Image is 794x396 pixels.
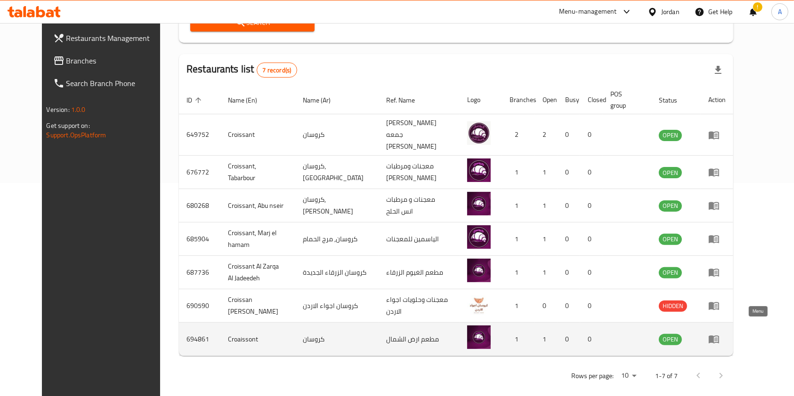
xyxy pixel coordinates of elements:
[580,323,603,356] td: 0
[708,166,726,178] div: Menu
[558,222,580,256] td: 0
[708,200,726,211] div: Menu
[379,323,459,356] td: مطعم ارض الشمال
[179,222,220,256] td: 685904
[659,200,682,212] div: OPEN
[303,95,343,106] span: Name (Ar)
[571,370,614,382] p: Rows per page:
[467,259,491,282] img: Croissant Al Zarqa Al Jadeedeh
[220,222,295,256] td: Croissant, Marj el hamam
[228,95,269,106] span: Name (En)
[659,167,682,178] span: OPEN
[659,267,682,278] span: OPEN
[502,189,535,222] td: 1
[708,129,726,141] div: Menu
[502,289,535,323] td: 1
[295,256,379,289] td: كروسان الزرقاء الجديدة
[655,370,678,382] p: 1-7 of 7
[66,32,167,44] span: Restaurants Management
[535,114,558,156] td: 2
[707,59,729,81] div: Export file
[257,63,298,78] div: Total records count
[659,301,687,311] span: HIDDEN
[659,334,682,345] div: OPEN
[535,222,558,256] td: 1
[535,189,558,222] td: 1
[580,114,603,156] td: 0
[220,289,295,323] td: Croissan [PERSON_NAME]
[379,156,459,189] td: معجنات ومرطبات [PERSON_NAME]
[659,130,682,141] span: OPEN
[535,156,558,189] td: 1
[558,156,580,189] td: 0
[502,156,535,189] td: 1
[379,189,459,222] td: معجنات و مرطبات انس الحلح
[198,17,307,29] span: Search
[580,256,603,289] td: 0
[66,78,167,89] span: Search Branch Phone
[580,289,603,323] td: 0
[502,114,535,156] td: 2
[701,86,733,114] th: Action
[179,323,220,356] td: 694861
[186,95,204,106] span: ID
[295,289,379,323] td: كروسان اجواء الاردن
[379,222,459,256] td: الياسمين للمعجنات
[708,233,726,245] div: Menu
[661,7,680,17] div: Jordan
[220,323,295,356] td: Croaissont
[386,95,427,106] span: Ref. Name
[502,323,535,356] td: 1
[220,114,295,156] td: Croissant
[617,369,640,383] div: Rows per page:
[502,222,535,256] td: 1
[535,323,558,356] td: 1
[47,103,70,116] span: Version:
[558,323,580,356] td: 0
[467,192,491,215] img: Croissant, Abu nseir
[610,88,640,111] span: POS group
[502,256,535,289] td: 1
[467,325,491,349] img: Croaissont
[708,267,726,278] div: Menu
[71,103,86,116] span: 1.0.0
[179,156,220,189] td: 676772
[220,156,295,189] td: Croissant, Tabarbour
[295,222,379,256] td: كروسان, مرج الحمام
[535,86,558,114] th: Open
[46,72,175,95] a: Search Branch Phone
[467,225,491,249] img: Croissant, Marj el hamam
[708,300,726,311] div: Menu
[580,86,603,114] th: Closed
[467,158,491,182] img: Croissant, Tabarbour
[220,256,295,289] td: Croissant Al Zarqa Al Jadeedeh
[659,167,682,178] div: OPEN
[659,95,689,106] span: Status
[460,86,502,114] th: Logo
[558,256,580,289] td: 0
[379,114,459,156] td: [PERSON_NAME] جمعه [PERSON_NAME]
[295,189,379,222] td: كروسان, [PERSON_NAME]
[659,200,682,211] span: OPEN
[535,289,558,323] td: 0
[659,234,682,245] span: OPEN
[295,323,379,356] td: كروسان
[179,256,220,289] td: 687736
[558,189,580,222] td: 0
[558,114,580,156] td: 0
[379,256,459,289] td: مطعم الغيوم الزرقاء
[659,267,682,278] div: OPEN
[502,86,535,114] th: Branches
[186,62,297,78] h2: Restaurants list
[220,189,295,222] td: Croissant, Abu nseir
[66,55,167,66] span: Branches
[467,292,491,316] img: Croissan Ajwaa Alordon
[467,121,491,145] img: Croissant
[295,156,379,189] td: كروسان، [GEOGRAPHIC_DATA]
[46,49,175,72] a: Branches
[47,119,90,132] span: Get support on:
[778,7,782,17] span: A
[558,289,580,323] td: 0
